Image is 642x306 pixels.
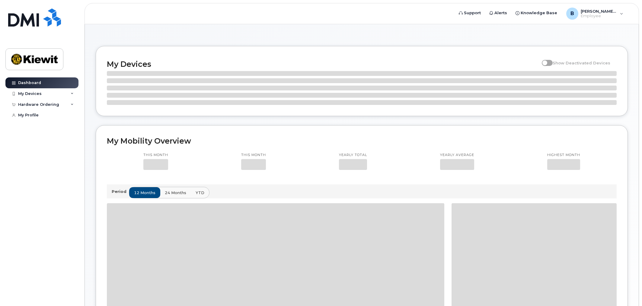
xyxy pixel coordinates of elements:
[107,60,539,69] h2: My Devices
[440,153,474,158] p: Yearly average
[143,153,168,158] p: This month
[107,136,617,145] h2: My Mobility Overview
[112,189,129,194] p: Period
[241,153,266,158] p: This month
[547,153,580,158] p: Highest month
[165,190,186,196] span: 24 months
[196,190,204,196] span: YTD
[542,57,547,62] input: Show Deactivated Devices
[339,153,367,158] p: Yearly total
[553,60,610,65] span: Show Deactivated Devices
